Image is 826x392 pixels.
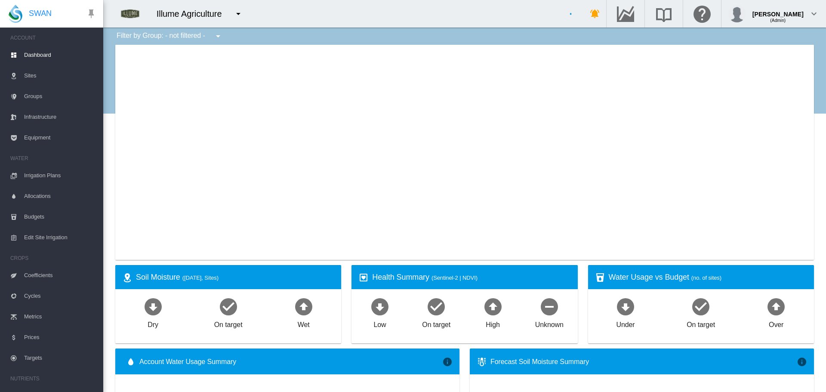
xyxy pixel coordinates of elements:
md-icon: icon-checkbox-marked-circle [218,296,239,317]
span: Edit Site Irrigation [24,227,96,248]
md-icon: icon-thermometer-lines [477,357,487,367]
div: High [486,317,500,330]
div: On target [422,317,450,330]
div: Forecast Soil Moisture Summary [490,357,797,367]
div: Under [616,317,635,330]
img: SWAN-Landscape-Logo-Colour-drop.png [9,5,22,23]
md-icon: icon-arrow-up-bold-circle [766,296,786,317]
div: Low [373,317,386,330]
span: (no. of sites) [691,275,721,281]
button: icon-bell-ring [586,5,604,22]
span: ([DATE], Sites) [182,275,219,281]
span: Metrics [24,306,96,327]
button: icon-menu-down [230,5,247,22]
md-icon: icon-arrow-down-bold-circle [370,296,390,317]
span: Budgets [24,207,96,227]
md-icon: icon-heart-box-outline [358,272,369,283]
span: Targets [24,348,96,368]
img: 8HeJbKGV1lKSAAAAAASUVORK5CYII= [112,3,148,25]
span: Infrastructure [24,107,96,127]
md-icon: icon-pin [86,9,96,19]
div: Health Summary [372,272,570,283]
md-icon: icon-menu-down [233,9,243,19]
md-icon: icon-cup-water [595,272,605,283]
span: ACCOUNT [10,31,96,45]
div: Filter by Group: - not filtered - [110,28,229,45]
md-icon: icon-bell-ring [590,9,600,19]
div: Water Usage vs Budget [609,272,807,283]
md-icon: icon-menu-down [213,31,223,41]
md-icon: icon-water [126,357,136,367]
md-icon: icon-arrow-down-bold-circle [143,296,163,317]
md-icon: Click here for help [692,9,712,19]
span: Equipment [24,127,96,148]
md-icon: icon-arrow-up-bold-circle [483,296,503,317]
md-icon: icon-information [442,357,453,367]
span: Cycles [24,286,96,306]
button: icon-menu-down [210,28,227,45]
md-icon: icon-minus-circle [539,296,560,317]
img: profile.jpg [728,5,746,22]
div: On target [687,317,715,330]
span: (Admin) [770,18,786,23]
div: Unknown [535,317,564,330]
span: WATER [10,151,96,165]
md-icon: icon-arrow-down-bold-circle [615,296,636,317]
div: Dry [148,317,158,330]
span: SWAN [29,8,52,19]
md-icon: icon-information [797,357,807,367]
div: Illume Agriculture [157,8,230,20]
span: Sites [24,65,96,86]
div: Wet [298,317,310,330]
md-icon: Search the knowledge base [653,9,674,19]
div: [PERSON_NAME] [752,6,804,15]
md-icon: icon-checkbox-marked-circle [690,296,711,317]
span: NUTRIENTS [10,372,96,386]
span: Irrigation Plans [24,165,96,186]
md-icon: Go to the Data Hub [615,9,636,19]
span: (Sentinel-2 | NDVI) [431,275,478,281]
md-icon: icon-arrow-up-bold-circle [293,296,314,317]
div: Soil Moisture [136,272,334,283]
span: CROPS [10,251,96,265]
span: Allocations [24,186,96,207]
div: Over [769,317,783,330]
span: Coefficients [24,265,96,286]
span: Groups [24,86,96,107]
md-icon: icon-map-marker-radius [122,272,133,283]
div: On target [214,317,243,330]
span: Dashboard [24,45,96,65]
md-icon: icon-chevron-down [809,9,819,19]
span: Account Water Usage Summary [139,357,442,367]
md-icon: icon-checkbox-marked-circle [426,296,447,317]
span: Prices [24,327,96,348]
